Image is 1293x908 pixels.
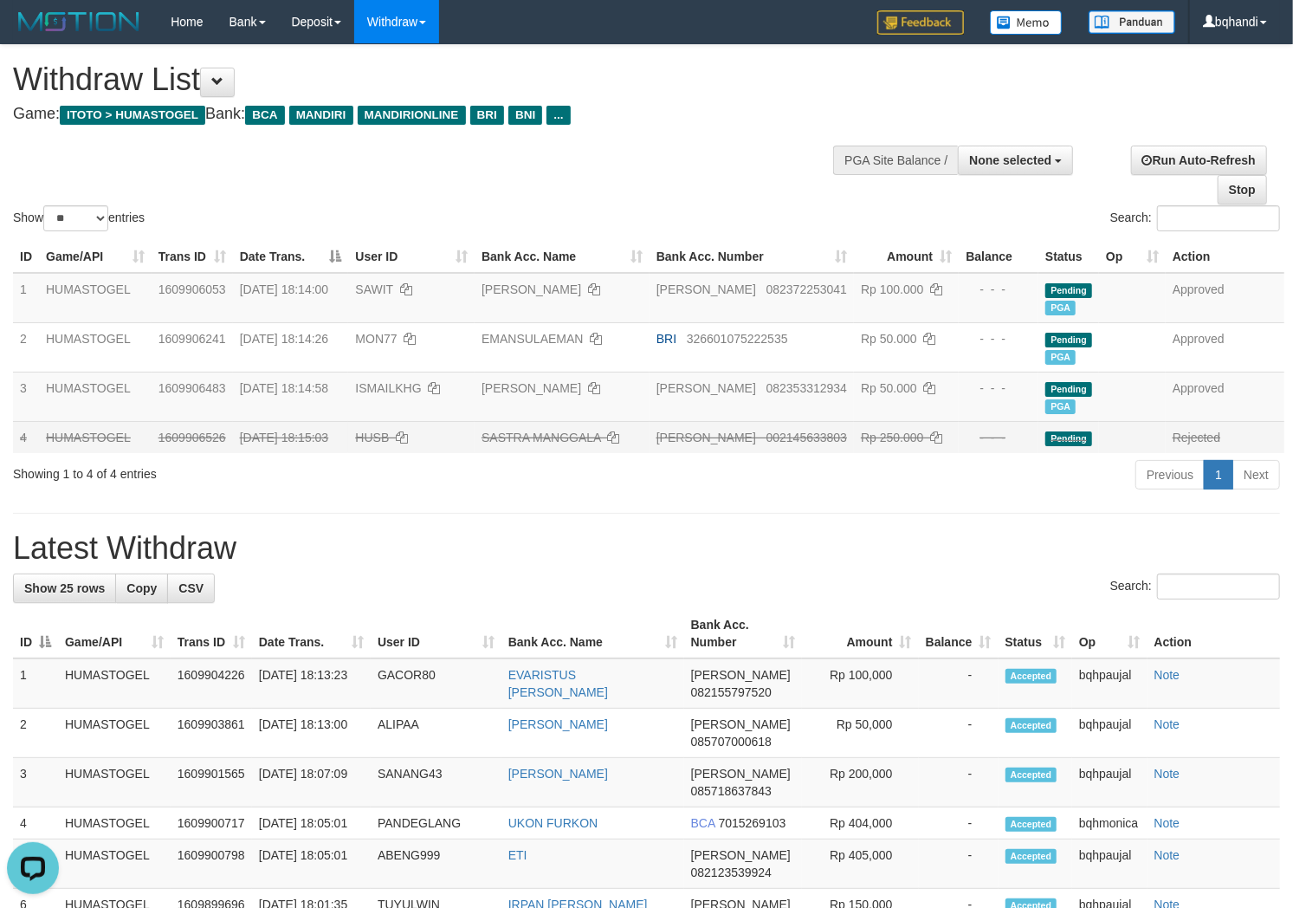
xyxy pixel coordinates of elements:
td: 1609904226 [171,658,252,709]
th: Status: activate to sort column ascending [999,609,1072,658]
a: Run Auto-Refresh [1131,146,1267,175]
td: bqhmonica [1072,807,1148,840]
button: Open LiveChat chat widget [7,7,59,59]
th: Amount: activate to sort column ascending [854,241,959,273]
a: 1 [1204,460,1233,490]
td: - [919,658,999,709]
td: 3 [13,372,39,421]
span: Copy 082155797520 to clipboard [691,685,772,699]
th: Action [1148,609,1280,658]
span: 1609906483 [158,381,226,395]
td: HUMASTOGEL [58,840,171,889]
select: Showentries [43,205,108,231]
div: - - - [966,330,1031,347]
span: Pending [1045,382,1092,397]
td: bqhpaujal [1072,709,1148,758]
td: Approved [1166,372,1284,421]
img: Button%20Memo.svg [990,10,1063,35]
td: Rp 50,000 [802,709,918,758]
th: Trans ID: activate to sort column ascending [171,609,252,658]
a: EMANSULAEMAN [482,332,583,346]
span: Rp 100.000 [861,282,923,296]
th: Bank Acc. Name: activate to sort column ascending [475,241,650,273]
span: [DATE] 18:14:58 [240,381,328,395]
span: MON77 [355,332,397,346]
td: HUMASTOGEL [39,372,152,421]
span: [PERSON_NAME] [656,282,756,296]
span: 1609906241 [158,332,226,346]
div: - - - [966,281,1031,298]
td: HUMASTOGEL [58,709,171,758]
a: [PERSON_NAME] [508,767,608,781]
span: [PERSON_NAME] [691,717,791,731]
td: 1609903861 [171,709,252,758]
td: HUMASTOGEL [58,758,171,807]
td: Approved [1166,273,1284,323]
span: [PERSON_NAME] [656,381,756,395]
div: - - - [966,379,1031,397]
td: 3 [13,758,58,807]
span: HUSB [355,431,389,444]
td: HUMASTOGEL [39,421,152,453]
td: bqhpaujal [1072,840,1148,889]
span: Accepted [1005,669,1057,684]
td: ALIPAA [371,709,501,758]
span: Copy 002145633803 to clipboard [766,431,847,444]
span: MANDIRIONLINE [358,106,466,125]
th: Game/API: activate to sort column ascending [39,241,152,273]
th: Op: activate to sort column ascending [1072,609,1148,658]
th: Amount: activate to sort column ascending [802,609,918,658]
td: [DATE] 18:05:01 [252,807,371,840]
img: panduan.png [1089,10,1175,34]
th: Action [1166,241,1284,273]
a: Note [1154,668,1180,682]
th: User ID: activate to sort column ascending [348,241,475,273]
td: 1 [13,658,58,709]
a: ETI [508,848,527,862]
span: [DATE] 18:14:00 [240,282,328,296]
span: 1609906526 [158,431,226,444]
td: HUMASTOGEL [58,807,171,840]
td: GACOR80 [371,658,501,709]
td: HUMASTOGEL [39,322,152,372]
span: Copy [126,581,157,595]
td: [DATE] 18:13:00 [252,709,371,758]
a: [PERSON_NAME] [482,282,581,296]
th: ID [13,241,39,273]
td: Rp 100,000 [802,658,918,709]
span: BCA [245,106,284,125]
span: Rp 50.000 [861,332,917,346]
td: 4 [13,807,58,840]
span: Accepted [1005,817,1057,832]
span: Rp 50.000 [861,381,917,395]
td: 1 [13,273,39,323]
span: Copy 085707000618 to clipboard [691,735,772,749]
span: Copy 7015269103 to clipboard [719,816,786,830]
span: Marked by bqhmonica [1045,350,1076,365]
span: [PERSON_NAME] [691,668,791,682]
input: Search: [1157,574,1280,600]
span: 1609906053 [158,282,226,296]
span: [PERSON_NAME] [691,767,791,781]
span: [PERSON_NAME] [656,431,756,444]
td: HUMASTOGEL [39,273,152,323]
span: Marked by bqhpaujal [1045,399,1076,414]
label: Search: [1110,205,1280,231]
td: 4 [13,421,39,453]
img: Feedback.jpg [877,10,964,35]
th: Balance [959,241,1038,273]
h1: Withdraw List [13,62,844,97]
td: - [919,840,999,889]
td: Rp 405,000 [802,840,918,889]
span: None selected [969,153,1051,167]
th: Date Trans.: activate to sort column ascending [252,609,371,658]
a: EVARISTUS [PERSON_NAME] [508,668,608,699]
span: Accepted [1005,768,1057,782]
h1: Latest Withdraw [13,531,1280,566]
td: bqhpaujal [1072,658,1148,709]
a: Stop [1218,175,1267,204]
th: Bank Acc. Number: activate to sort column ascending [650,241,854,273]
label: Search: [1110,574,1280,600]
th: Game/API: activate to sort column ascending [58,609,171,658]
span: Accepted [1005,718,1057,733]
